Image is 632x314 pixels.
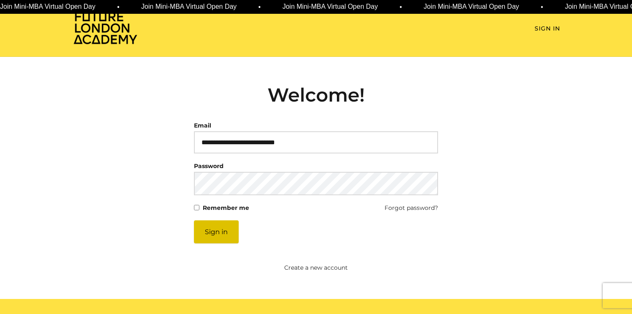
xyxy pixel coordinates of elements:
label: Remember me [203,202,249,214]
span: • [258,2,261,12]
span: • [117,2,120,12]
button: Sign in [194,220,239,243]
label: Email [194,120,211,131]
a: Sign In [535,24,560,33]
span: • [541,2,543,12]
a: Create a new account [153,263,479,272]
label: Password [194,160,224,172]
span: • [400,2,402,12]
img: Home Page [72,11,139,45]
h2: Welcome! [194,84,438,106]
a: Forgot password? [385,202,438,214]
